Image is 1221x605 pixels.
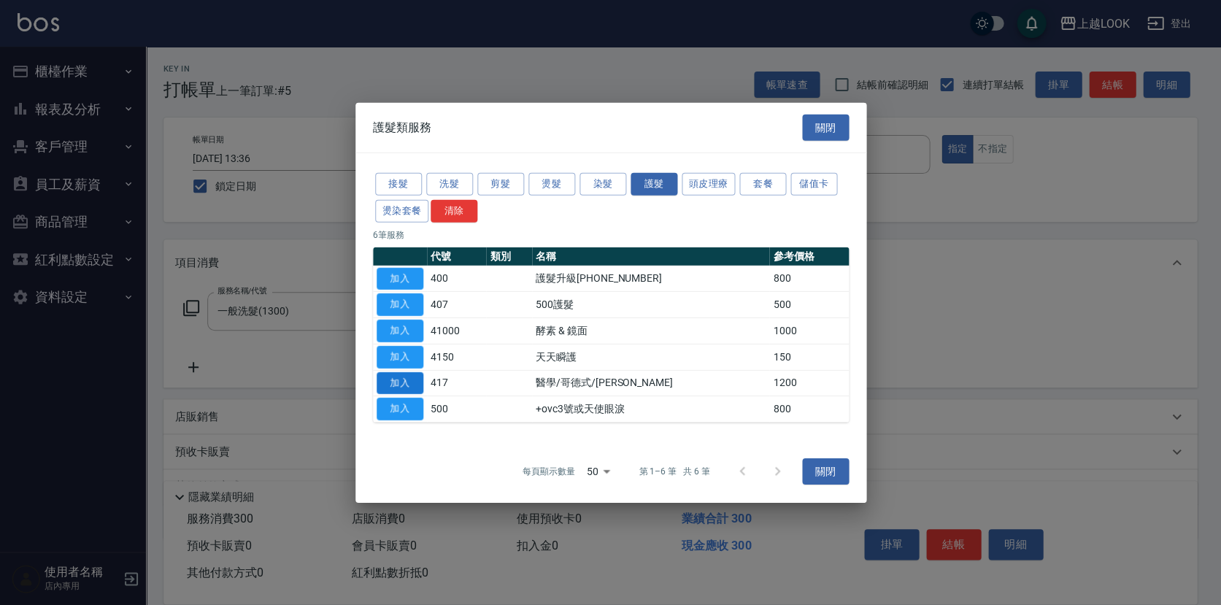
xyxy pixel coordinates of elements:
[427,370,487,396] td: 417
[427,247,487,266] th: 代號
[377,267,423,290] button: 加入
[769,247,848,266] th: 參考價格
[431,199,477,222] button: 清除
[532,396,770,422] td: +ovc3號或天使眼淚
[769,370,848,396] td: 1200
[377,320,423,342] button: 加入
[528,173,575,196] button: 燙髮
[373,228,849,241] p: 6 筆服務
[769,266,848,292] td: 800
[802,458,849,485] button: 關閉
[682,173,736,196] button: 頭皮理療
[427,317,487,344] td: 41000
[739,173,786,196] button: 套餐
[631,173,677,196] button: 護髮
[377,293,423,316] button: 加入
[580,452,615,491] div: 50
[769,344,848,370] td: 150
[532,291,770,317] td: 500護髮
[375,199,429,222] button: 燙染套餐
[477,173,524,196] button: 剪髮
[373,120,431,134] span: 護髮類服務
[802,114,849,141] button: 關閉
[769,396,848,422] td: 800
[769,291,848,317] td: 500
[427,291,487,317] td: 407
[426,173,473,196] button: 洗髮
[427,344,487,370] td: 4150
[532,344,770,370] td: 天天瞬護
[486,247,531,266] th: 類別
[522,465,574,478] p: 每頁顯示數量
[532,317,770,344] td: 酵素 & 鏡面
[377,345,423,368] button: 加入
[377,371,423,394] button: 加入
[790,173,837,196] button: 儲值卡
[427,396,487,422] td: 500
[375,173,422,196] button: 接髮
[769,317,848,344] td: 1000
[532,370,770,396] td: 醫學/哥德式/[PERSON_NAME]
[532,266,770,292] td: 護髮升級[PHONE_NUMBER]
[579,173,626,196] button: 染髮
[427,266,487,292] td: 400
[532,247,770,266] th: 名稱
[639,465,709,478] p: 第 1–6 筆 共 6 筆
[377,398,423,420] button: 加入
